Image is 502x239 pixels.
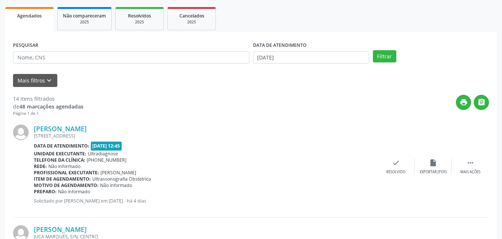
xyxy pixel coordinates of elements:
[34,198,377,204] p: Solicitado por [PERSON_NAME] em [DATE] - há 4 dias
[253,51,369,64] input: Selecione um intervalo
[34,169,99,176] b: Profissional executante:
[128,13,151,19] span: Resolvidos
[34,182,99,188] b: Motivo de agendamento:
[386,169,405,175] div: Resolvido
[179,13,204,19] span: Cancelados
[420,169,447,175] div: Exportar (PDF)
[34,151,86,157] b: Unidade executante:
[13,95,83,103] div: 14 itens filtrados
[13,74,57,87] button: Mais filtroskeyboard_arrow_down
[34,188,57,195] b: Preparo:
[91,142,122,150] span: [DATE] 12:45
[13,125,29,140] img: img
[477,98,486,106] i: 
[58,188,90,195] span: Não informado
[173,19,210,25] div: 2025
[466,159,474,167] i: 
[34,225,87,233] a: [PERSON_NAME]
[13,51,249,64] input: Nome, CNS
[34,163,47,169] b: Rede:
[87,157,127,163] span: [PHONE_NUMBER]
[17,13,42,19] span: Agendados
[63,19,106,25] div: 2025
[373,50,396,63] button: Filtrar
[34,125,87,133] a: [PERSON_NAME]
[460,169,480,175] div: Mais ações
[121,19,158,25] div: 2025
[392,159,400,167] i: check
[13,40,38,51] label: PESQUISAR
[13,110,83,117] div: Página 1 de 1
[45,77,53,85] i: keyboard_arrow_down
[429,159,437,167] i: insert_drive_file
[100,182,132,188] span: Não informado
[13,103,83,110] div: de
[48,163,80,169] span: Não informado
[253,40,307,51] label: DATA DE ATENDIMENTO
[88,151,118,157] span: Ultradiagnose
[34,176,91,182] b: Item de agendamento:
[92,176,151,182] span: Ultrassonografia Obstetrica
[474,95,489,110] button: 
[63,13,106,19] span: Não compareceram
[456,95,471,110] button: print
[34,143,89,149] b: Data de atendimento:
[34,157,85,163] b: Telefone da clínica:
[19,103,83,110] strong: 48 marcações agendadas
[100,169,136,176] span: [PERSON_NAME]
[34,133,377,139] div: [STREET_ADDRESS]
[460,98,468,106] i: print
